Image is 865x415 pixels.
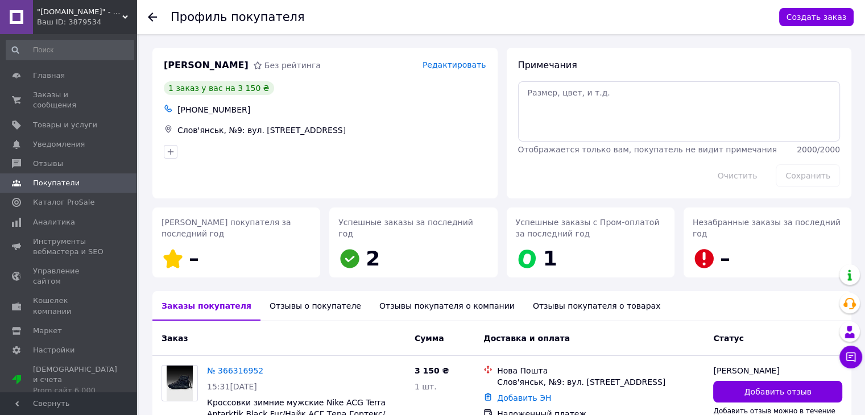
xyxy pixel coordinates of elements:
[713,334,743,343] span: Статус
[33,236,105,257] span: Инструменты вебмастера и SEO
[264,61,321,70] span: Без рейтинга
[543,247,557,270] span: 1
[162,218,291,238] span: [PERSON_NAME] покупателя за последний год
[693,218,841,238] span: Незабранные заказы за последний год
[167,366,193,401] img: Фото товару
[516,218,660,238] span: Успешные заказы с Пром-оплатой за последний год
[720,247,730,270] span: –
[33,217,75,227] span: Аналитика
[779,8,854,26] button: Создать заказ
[370,291,524,321] div: Отзывы покупателя о компании
[713,365,842,376] div: [PERSON_NAME]
[207,366,263,375] a: № 366316952
[33,296,105,316] span: Кошелек компании
[33,266,105,287] span: Управление сайтом
[518,60,577,70] span: Примечания
[37,17,136,27] div: Ваш ID: 3879534
[366,247,380,270] span: 2
[338,218,473,238] span: Успешные заказы за последний год
[164,81,274,95] div: 1 заказ у вас на 3 150 ₴
[497,393,551,402] a: Добавить ЭН
[37,7,122,17] span: "intershoes.in.ua" - интернет-магазин
[33,364,117,396] span: [DEMOGRAPHIC_DATA] и счета
[713,381,842,402] button: Добавить отзыв
[171,10,305,24] h1: Профиль покупателя
[33,159,63,169] span: Отзывы
[797,145,840,154] span: 2000 / 2000
[415,366,449,375] span: 3 150 ₴
[33,345,75,355] span: Настройки
[6,40,134,60] input: Поиск
[423,60,486,69] span: Редактировать
[33,120,97,130] span: Товары и услуги
[33,70,65,81] span: Главная
[33,326,62,336] span: Маркет
[162,365,198,401] a: Фото товару
[518,145,777,154] span: Отображается только вам, покупатель не видит примечания
[744,386,812,397] span: Добавить отзыв
[33,139,85,150] span: Уведомления
[164,59,249,72] span: [PERSON_NAME]
[497,365,704,376] div: Нова Пошта
[415,334,444,343] span: Сумма
[189,247,199,270] span: –
[175,102,489,118] div: [PHONE_NUMBER]
[497,376,704,388] div: Слов'янськ, №9: вул. [STREET_ADDRESS]
[33,90,105,110] span: Заказы и сообщения
[152,291,260,321] div: Заказы покупателя
[415,382,437,391] span: 1 шт.
[839,346,862,368] button: Чат с покупателем
[207,382,257,391] span: 15:31[DATE]
[483,334,570,343] span: Доставка и оплата
[33,178,80,188] span: Покупатели
[33,385,117,396] div: Prom сайт 6 000
[148,11,157,23] div: Вернуться назад
[260,291,370,321] div: Отзывы о покупателе
[162,334,188,343] span: Заказ
[175,122,489,138] div: Слов'янськ, №9: вул. [STREET_ADDRESS]
[524,291,670,321] div: Отзывы покупателя о товарах
[33,197,94,208] span: Каталог ProSale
